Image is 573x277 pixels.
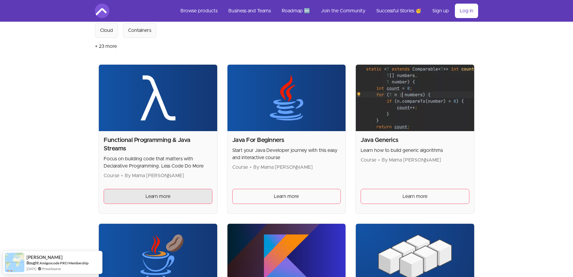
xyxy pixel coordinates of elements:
[232,165,248,170] span: Course
[27,266,36,271] span: [DATE]
[104,189,212,204] a: Learn more
[104,173,119,178] span: Course
[5,253,24,272] img: provesource social proof notification image
[382,158,441,162] span: By Mama [PERSON_NAME]
[104,136,212,153] h2: Functional Programming & Java Streams
[42,266,61,271] a: ProveSource
[232,189,341,204] a: Learn more
[27,260,39,265] span: Bought
[27,255,63,260] span: [PERSON_NAME]
[125,173,184,178] span: By Mama [PERSON_NAME]
[378,158,380,162] span: •
[427,4,454,18] a: Sign up
[361,147,469,154] p: Learn how to build generic algorithms
[371,4,426,18] a: Successful Stories 🥳
[253,165,313,170] span: By Mama [PERSON_NAME]
[128,27,151,34] div: Containers
[361,189,469,204] a: Learn more
[232,147,341,161] p: Start your Java Developer journey with this easy and interactive course
[232,136,341,144] h2: Java For Beginners
[146,193,171,200] span: Learn more
[277,4,315,18] a: Roadmap 🆕
[95,38,117,55] button: + 23 more
[455,4,478,18] a: Log in
[356,65,474,131] img: Product image for Java Generics
[361,136,469,144] h2: Java Generics
[100,27,113,34] div: Cloud
[361,158,376,162] span: Course
[227,65,346,131] img: Product image for Java For Beginners
[274,193,299,200] span: Learn more
[99,65,217,131] img: Product image for Functional Programming & Java Streams
[176,4,222,18] a: Browse products
[104,155,212,170] p: Focus on building code that matters with Declarative Programming. Less Code Do More
[316,4,370,18] a: Join the Community
[250,165,252,170] span: •
[39,260,89,266] a: Amigoscode PRO Membership
[224,4,276,18] a: Business and Teams
[176,4,478,18] nav: Main
[95,4,109,18] img: Amigoscode logo
[402,193,427,200] span: Learn more
[121,173,123,178] span: •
